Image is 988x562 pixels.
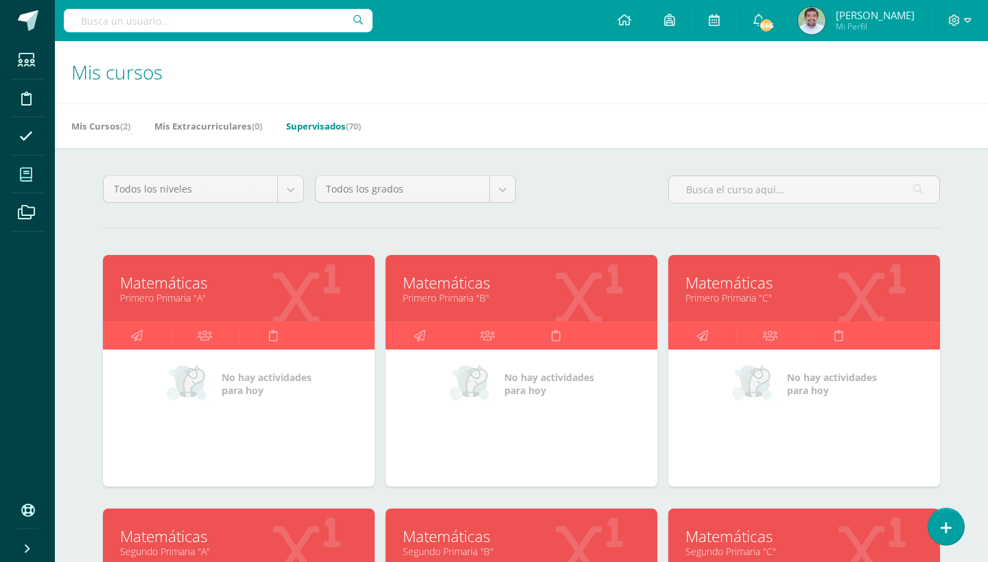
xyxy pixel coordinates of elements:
[346,120,361,132] span: (70)
[836,21,915,32] span: Mi Perfil
[154,115,262,137] a: Mis Extracurriculares(0)
[286,115,361,137] a: Supervisados(70)
[685,291,923,304] a: Primero Primaria "C"
[732,363,777,404] img: no_activities_small.png
[252,120,262,132] span: (0)
[316,176,515,202] a: Todos los grados
[403,545,640,558] a: Segundo Primaria "B"
[64,9,373,32] input: Busca un usuario...
[120,291,357,304] a: Primero Primaria "A"
[685,545,923,558] a: Segundo Primaria "C"
[685,272,923,293] a: Matemáticas
[326,176,479,202] span: Todos los grados
[504,371,594,397] span: No hay actividades para hoy
[403,526,640,547] a: Matemáticas
[120,526,357,547] a: Matemáticas
[798,7,825,34] img: 8512c19bb1a7e343054284e08b85158d.png
[403,272,640,293] a: Matemáticas
[787,371,877,397] span: No hay actividades para hoy
[222,371,311,397] span: No hay actividades para hoy
[114,176,267,202] span: Todos los niveles
[669,176,939,203] input: Busca el curso aquí...
[836,8,915,22] span: [PERSON_NAME]
[403,291,640,304] a: Primero Primaria "B"
[104,176,303,202] a: Todos los niveles
[685,526,923,547] a: Matemáticas
[71,59,163,85] span: Mis cursos
[759,18,774,33] span: 866
[120,545,357,558] a: Segundo Primaria "A"
[120,272,357,293] a: Matemáticas
[120,120,130,132] span: (2)
[449,363,495,404] img: no_activities_small.png
[167,363,212,404] img: no_activities_small.png
[71,115,130,137] a: Mis Cursos(2)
